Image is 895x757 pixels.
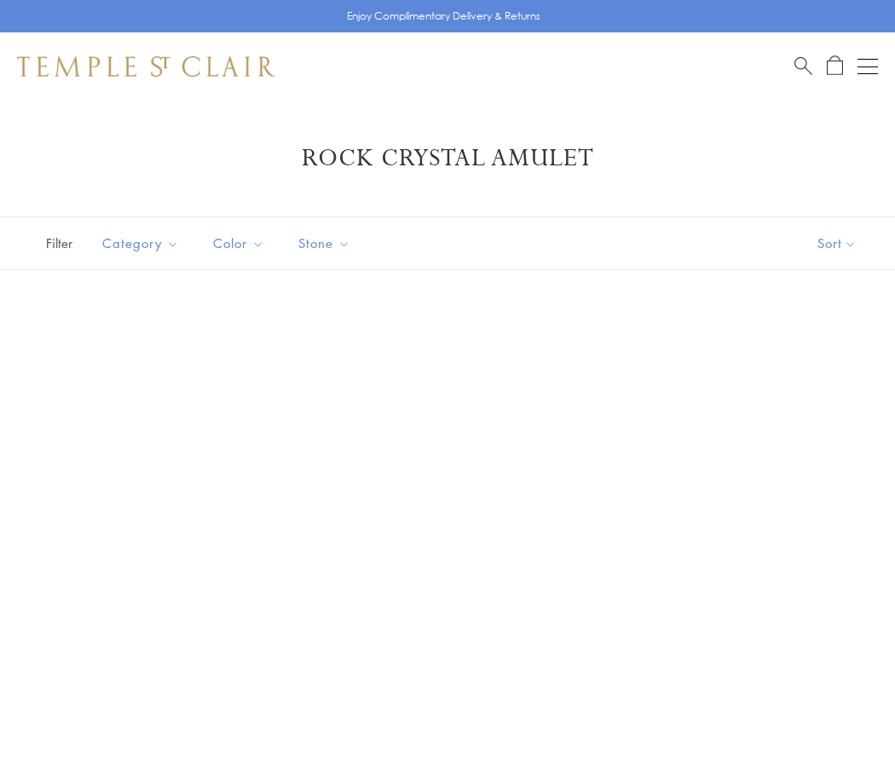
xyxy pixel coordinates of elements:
[89,224,192,263] button: Category
[779,217,895,269] button: Show sort by
[200,224,277,263] button: Color
[94,233,192,254] span: Category
[857,56,878,77] button: Open navigation
[347,8,540,25] p: Enjoy Complimentary Delivery & Returns
[827,55,843,77] a: Open Shopping Bag
[794,55,812,77] a: Search
[205,233,277,254] span: Color
[286,224,363,263] button: Stone
[17,56,274,77] img: Temple St. Clair
[43,143,852,174] h1: Rock Crystal Amulet
[290,233,363,254] span: Stone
